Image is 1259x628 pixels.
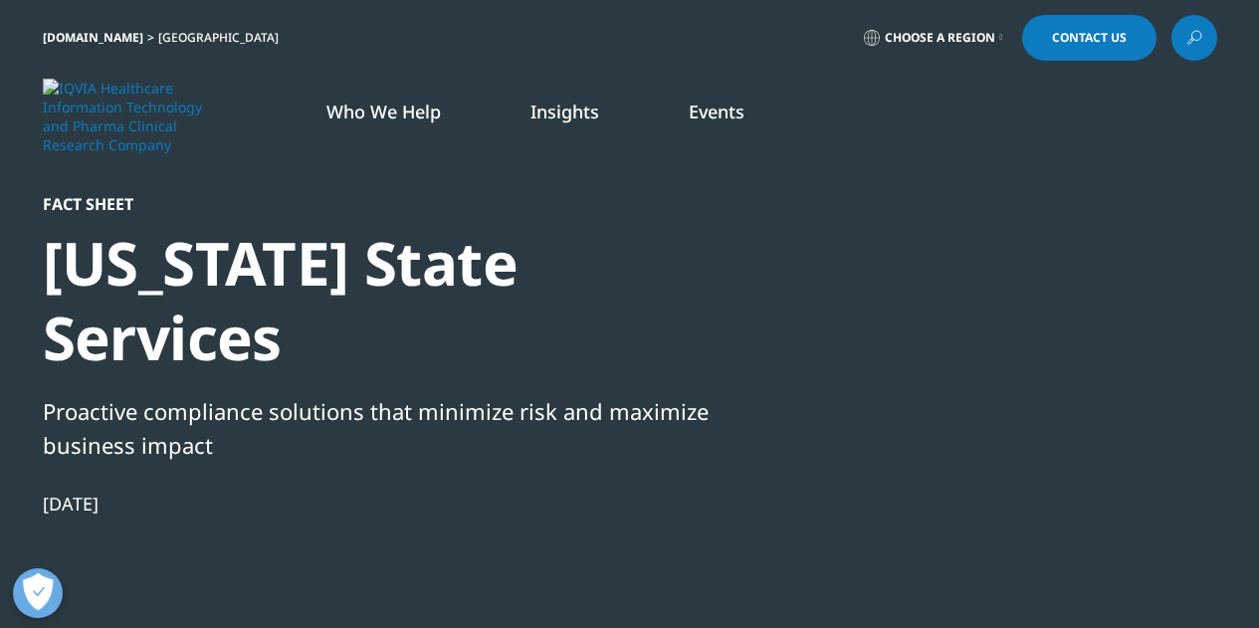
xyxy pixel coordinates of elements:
[43,29,143,46] a: [DOMAIN_NAME]
[1052,32,1127,44] span: Contact Us
[885,30,995,46] span: Choose a Region
[530,100,599,123] a: Insights
[210,70,1217,163] nav: Primary
[158,30,287,46] div: [GEOGRAPHIC_DATA]
[43,492,726,516] div: [DATE]
[13,568,63,618] button: Open Preferences
[1022,15,1156,61] a: Contact Us
[43,394,726,462] div: Proactive compliance solutions that minimize risk and maximize business impact
[689,100,744,123] a: Events
[326,100,441,123] a: Who We Help
[43,226,726,375] div: [US_STATE] State Services
[43,194,726,214] div: Fact Sheet
[43,79,202,154] img: IQVIA Healthcare Information Technology and Pharma Clinical Research Company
